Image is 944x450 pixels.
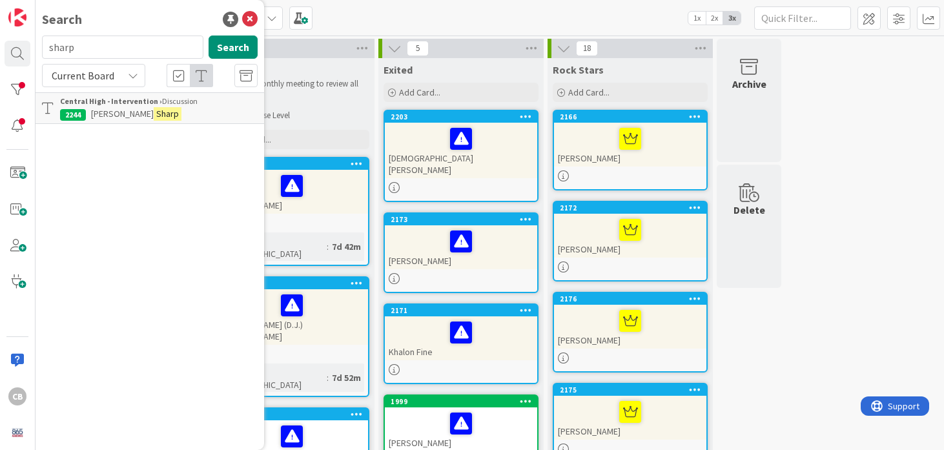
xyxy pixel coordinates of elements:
span: Rock Stars [553,63,604,76]
span: [PERSON_NAME] [91,108,154,119]
div: 2173 [385,214,537,225]
div: 2168 [221,410,368,419]
div: Khalon Fine [385,316,537,360]
div: 2168 [216,409,368,420]
div: Archive [732,76,766,92]
div: 2203[DEMOGRAPHIC_DATA][PERSON_NAME] [385,111,537,178]
div: 2173 [391,215,537,224]
div: 2176 [560,294,706,303]
span: 2x [706,12,723,25]
img: Visit kanbanzone.com [8,8,26,26]
div: 2220 [216,158,368,170]
span: 3x [723,12,741,25]
div: 2175[PERSON_NAME] [554,384,706,440]
div: 2166[PERSON_NAME] [554,111,706,167]
div: 2220[PERSON_NAME] [216,158,368,214]
div: Discussion [60,96,258,107]
div: [PERSON_NAME] [385,225,537,269]
div: 2172 [560,203,706,212]
div: 2171 [385,305,537,316]
img: avatar [8,424,26,442]
div: Time in [GEOGRAPHIC_DATA] [220,363,327,392]
b: Central High - Intervention › [60,96,162,106]
div: [PERSON_NAME] [216,170,368,214]
button: Search [209,36,258,59]
div: 2167 [221,279,368,288]
div: 7d 42m [329,240,364,254]
span: Add Card... [568,87,610,98]
span: : [327,240,329,254]
div: Delete [734,202,765,218]
div: 1999 [385,396,537,407]
div: 2173[PERSON_NAME] [385,214,537,269]
div: 2203 [391,112,537,121]
div: [DEMOGRAPHIC_DATA][PERSON_NAME] [385,123,537,178]
div: 2171 [391,306,537,315]
span: Support [27,2,59,17]
div: CB [8,387,26,405]
div: 1999 [391,397,537,406]
div: [PERSON_NAME] [554,123,706,167]
div: 2175 [554,384,706,396]
span: Exited [384,63,413,76]
div: [PERSON_NAME] [554,396,706,440]
div: 2244 [60,109,86,121]
span: Current Board [52,69,114,82]
div: 2166 [560,112,706,121]
div: 2220 [221,159,368,169]
div: [PERSON_NAME] (D.J.) [PERSON_NAME] [216,289,368,345]
input: Search for title... [42,36,203,59]
li: Increase Level [230,110,367,121]
span: 1x [688,12,706,25]
p: Met at our monthly meeting to review all interventions [217,79,367,100]
span: Add Card... [399,87,440,98]
div: Search [42,10,82,29]
div: 2167[PERSON_NAME] (D.J.) [PERSON_NAME] [216,278,368,345]
span: : [327,371,329,385]
div: 2203 [385,111,537,123]
div: [PERSON_NAME] [554,305,706,349]
div: 7d 52m [329,371,364,385]
div: 2176[PERSON_NAME] [554,293,706,349]
li: Exit [230,100,367,110]
div: 2172[PERSON_NAME] [554,202,706,258]
div: 2171Khalon Fine [385,305,537,360]
div: 2166 [554,111,706,123]
span: 5 [407,41,429,56]
div: Time in [GEOGRAPHIC_DATA] [220,232,327,261]
input: Quick Filter... [754,6,851,30]
div: [PERSON_NAME] [554,214,706,258]
div: 2176 [554,293,706,305]
div: 2175 [560,385,706,394]
a: Central High - Intervention ›Discussion2244[PERSON_NAME]Sharp [36,92,264,124]
div: 2172 [554,202,706,214]
span: 18 [576,41,598,56]
mark: Sharp [154,107,181,121]
div: 2167 [216,278,368,289]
